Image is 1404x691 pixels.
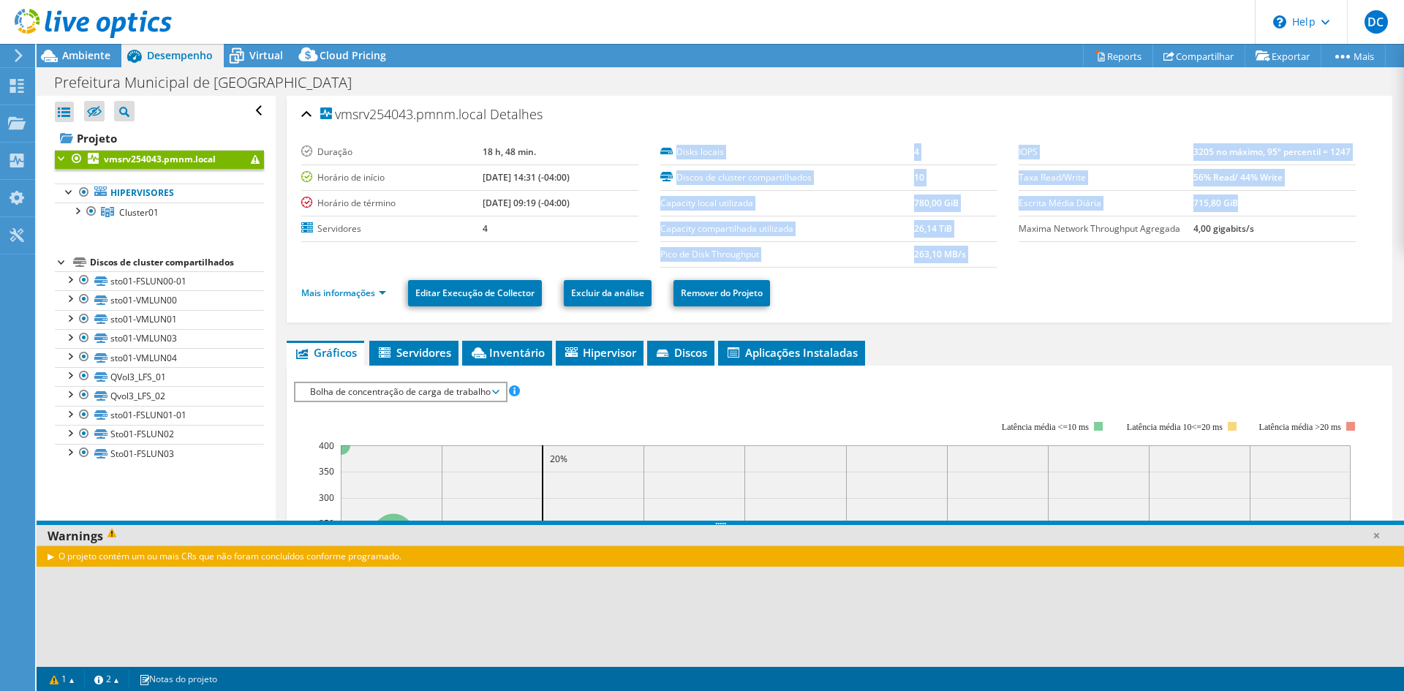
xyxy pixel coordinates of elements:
svg: \n [1273,15,1286,29]
a: QVol3_LFS_01 [55,367,264,386]
label: Capacity local utilizada [660,196,914,211]
a: Notas do projeto [129,670,227,688]
label: Discos de cluster compartilhados [660,170,914,185]
b: 4 [914,146,919,158]
div: Discos de cluster compartilhados [90,254,264,271]
span: Cluster01 [119,206,159,219]
text: 20% [550,453,567,465]
b: vmsrv254043.pmnm.local [104,153,216,165]
span: vmsrv254043.pmnm.local [320,107,486,122]
a: sto01-FSLUN01-01 [55,406,264,425]
b: 4,00 gigabits/s [1193,222,1254,235]
b: 3205 no máximo, 95º percentil = 1247 [1193,146,1351,158]
label: Disks locais [660,145,914,159]
label: Duração [301,145,483,159]
span: Cloud Pricing [320,48,386,62]
a: 2 [84,670,129,688]
a: Mais [1321,45,1386,67]
a: 1 [39,670,85,688]
label: Maxima Network Throughput Agregada [1019,222,1193,236]
b: 18 h, 48 min. [483,146,536,158]
span: Servidores [377,345,451,360]
span: Virtual [249,48,283,62]
text: Latência média >20 ms [1259,422,1342,432]
a: Qvol3_LFS_02 [55,386,264,405]
text: 400 [319,439,334,452]
span: DC [1365,10,1388,34]
tspan: Latência média 10<=20 ms [1127,422,1223,432]
a: Cluster01 [55,203,264,222]
b: 780,00 GiB [914,197,959,209]
a: Mais informações [301,287,386,299]
a: Sto01-FSLUN02 [55,425,264,444]
a: Sto01-FSLUN03 [55,444,264,463]
b: [DATE] 09:19 (-04:00) [483,197,570,209]
a: Remover do Projeto [673,280,770,306]
a: vmsrv254043.pmnm.local [55,150,264,169]
label: Servidores [301,222,483,236]
label: Horário de término [301,196,483,211]
span: Hipervisor [563,345,636,360]
a: Compartilhar [1152,45,1245,67]
a: Reports [1083,45,1153,67]
span: Aplicações Instaladas [725,345,858,360]
label: Pico de Disk Throughput [660,247,914,262]
b: 263,10 MB/s [914,248,966,260]
label: Horário de início [301,170,483,185]
a: Projeto [55,127,264,150]
a: sto01-FSLUN00-01 [55,271,264,290]
label: Capacity compartilhada utilizada [660,222,914,236]
b: 56% Read/ 44% Write [1193,171,1283,184]
text: 250 [319,517,334,529]
a: sto01-VMLUN00 [55,290,264,309]
a: sto01-VMLUN03 [55,329,264,348]
label: Taxa Read/Write [1019,170,1193,185]
a: Excluir da análise [564,280,652,306]
text: 350 [319,465,334,477]
a: sto01-VMLUN01 [55,310,264,329]
span: Bolha de concentração de carga de trabalho [303,383,498,401]
h1: Prefeitura Municipal de [GEOGRAPHIC_DATA] [48,75,374,91]
b: 10 [914,171,924,184]
b: 715,80 GiB [1193,197,1238,209]
span: Discos [654,345,707,360]
a: sto01-VMLUN04 [55,348,264,367]
a: Editar Execução de Collector [408,280,542,306]
span: Inventário [469,345,545,360]
span: Ambiente [62,48,110,62]
a: Exportar [1245,45,1321,67]
span: Gráficos [294,345,357,360]
b: [DATE] 14:31 (-04:00) [483,171,570,184]
b: 4 [483,222,488,235]
div: O projeto contém um ou mais CRs que não foram concluídos conforme programado. [37,545,1404,567]
label: IOPS [1019,145,1193,159]
text: 300 [319,491,334,504]
div: Warnings [37,525,1404,547]
tspan: Latência média <=10 ms [1002,422,1089,432]
label: Escrita Média Diária [1019,196,1193,211]
a: Hipervisores [55,184,264,203]
b: 26,14 TiB [914,222,952,235]
span: Desempenho [147,48,213,62]
span: Detalhes [490,105,543,123]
